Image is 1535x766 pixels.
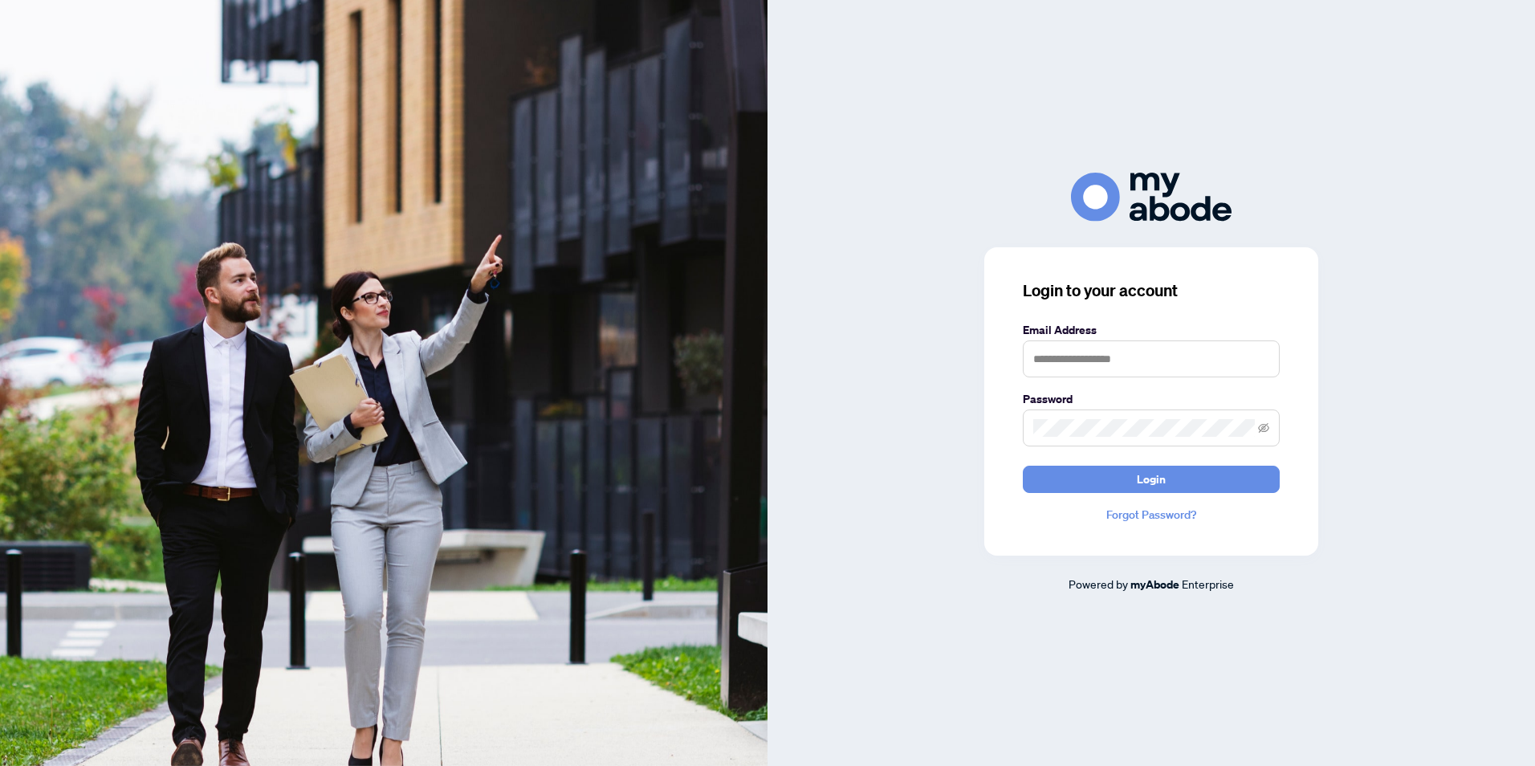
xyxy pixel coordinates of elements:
span: Login [1137,467,1166,492]
label: Password [1023,390,1280,408]
button: Login [1023,466,1280,493]
label: Email Address [1023,321,1280,339]
span: Enterprise [1182,577,1234,591]
a: myAbode [1130,576,1179,593]
img: ma-logo [1071,173,1232,222]
a: Forgot Password? [1023,506,1280,524]
span: eye-invisible [1258,422,1269,434]
span: Powered by [1069,577,1128,591]
h3: Login to your account [1023,279,1280,302]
